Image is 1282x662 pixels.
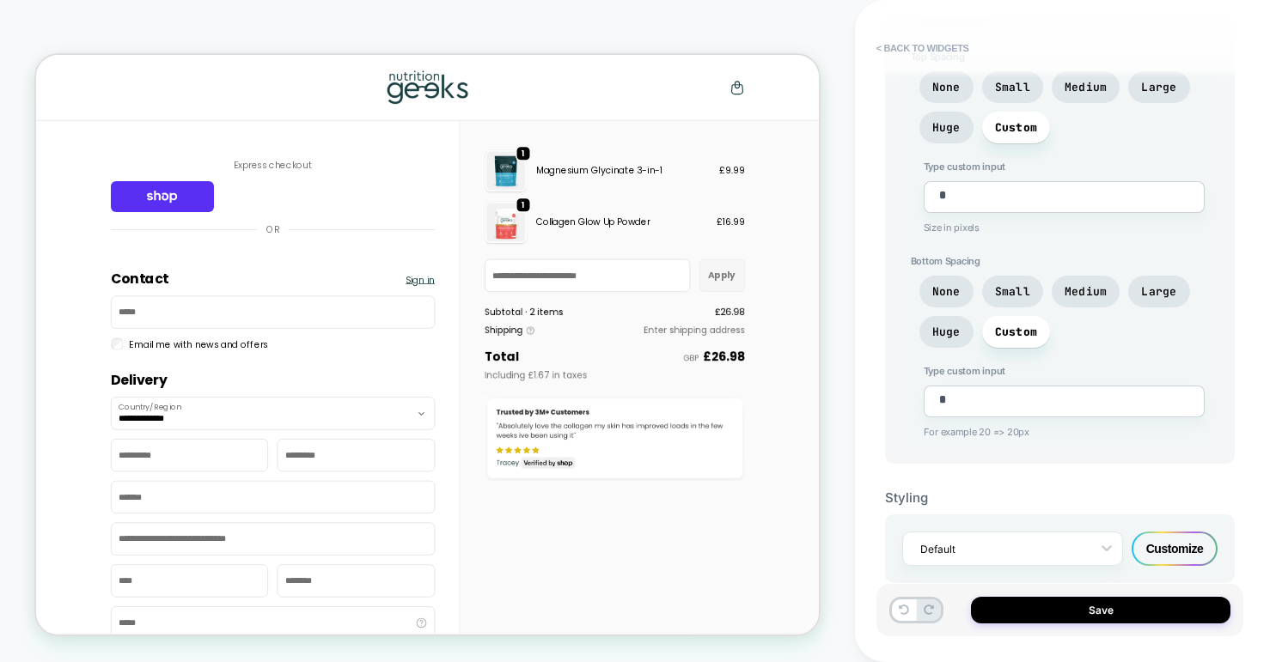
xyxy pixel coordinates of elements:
iframe: Pay with Google Pay [394,168,531,210]
img: Collagen Glow Up Powder-Nutrition Geeks [599,196,654,251]
h3: Express checkout [263,138,368,156]
span: £9.99 [912,145,945,163]
span: For example 20 => 20px [924,426,1205,438]
span: Large [1141,80,1176,94]
span: Huge [932,120,961,135]
strong: £26.98 [889,391,945,416]
p: Collagen Glow Up Powder [667,214,896,232]
iframe: Pay with PayPal [247,168,384,210]
span: Small [995,284,1030,299]
a: Basket [925,33,945,54]
section: Contact [100,120,532,395]
button: < Back to widgets [868,34,978,62]
span: Custom [995,120,1038,135]
span: Type custom input [924,365,1205,377]
section: Shopping basket [598,120,945,254]
img: Magnesium Glycinate 3-in-1-Nutrition Geeks [599,127,654,182]
span: OR [307,224,324,241]
span: Medium [1065,80,1108,94]
button: Save [971,597,1230,623]
span: Medium [1065,284,1108,299]
label: Email me with news and offers [115,377,309,395]
span: Size in pixels [924,222,1205,234]
span: Large [1141,284,1176,299]
span: Enter shipping address [810,358,945,375]
p: Magnesium Glycinate 3-in-1 [667,145,900,163]
span: Shipping [598,358,649,376]
span: £26.98 [905,334,945,351]
div: Styling [885,489,1235,506]
span: Small [995,80,1030,94]
span: Custom [995,325,1038,339]
span: Huge [932,325,961,339]
span: £16.99 [908,214,945,232]
span: None [932,80,961,94]
strong: Total [598,391,644,414]
span: 1 [647,192,651,208]
span: Subtotal · 2 items [598,334,703,351]
span: None [932,284,961,299]
a: Sign in [493,291,532,309]
section: Express checkout [100,138,532,210]
span: Bottom Spacing [911,255,1218,267]
span: GBP [863,397,883,411]
a: Shop Pay [100,168,237,210]
h2: Contact [100,287,177,308]
span: Type custom input [924,161,1205,173]
span: 1 [647,124,651,139]
h2: Delivery [100,422,532,444]
span: Including £1.67 in taxes [598,418,735,435]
